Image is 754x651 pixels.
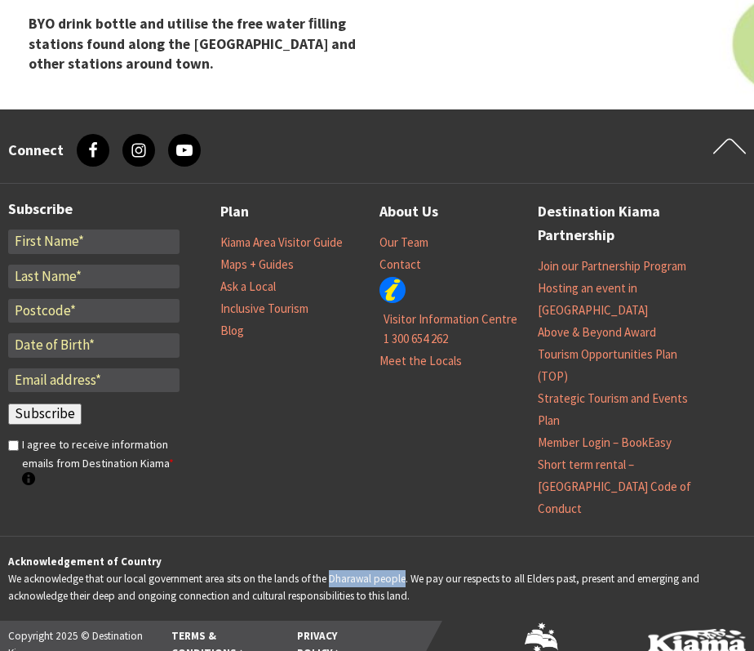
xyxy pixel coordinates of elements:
[384,311,517,328] a: Visitor Information Centre
[384,331,448,347] a: 1 300 654 262
[538,258,686,274] a: Join our Partnership Program
[379,234,428,251] a: Our Team
[538,390,688,429] a: Strategic Tourism and Events Plan
[29,14,356,73] strong: BYO drink bottle and utilise the free water ﬁlling stations found along the [GEOGRAPHIC_DATA] and...
[220,323,244,339] a: Blog
[220,234,343,251] a: Kiama Area Visitor Guide
[8,368,180,392] input: Email address*
[8,404,82,424] input: Subscribe
[220,279,276,295] a: Ask a Local
[8,265,180,288] input: Last Name*
[8,230,180,253] input: First Name*
[538,435,672,451] a: Member Login – BookEasy
[220,301,308,317] a: Inclusive Tourism
[538,346,677,385] a: Tourism Opportunities Plan (TOP)
[8,333,180,357] input: Date of Birth*
[8,141,64,159] h3: Connect
[8,299,180,323] input: Postcode*
[8,200,180,218] h3: Subscribe
[22,435,180,490] label: I agree to receive information emails from Destination Kiama
[379,353,462,369] a: Meet the Locals
[379,200,438,225] a: About Us
[8,555,162,569] strong: Acknowledgement of Country
[220,256,294,273] a: Maps + Guides
[538,457,691,517] a: Short term rental – [GEOGRAPHIC_DATA] Code of Conduct
[8,553,746,605] p: We acknowledge that our local government area sits on the lands of the Dharawal people. We pay ou...
[538,280,648,319] a: Hosting an event in [GEOGRAPHIC_DATA]
[538,324,656,341] a: Above & Beyond Award
[379,256,421,273] a: Contact
[538,200,697,248] a: Destination Kiama Partnership
[220,200,249,225] a: Plan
